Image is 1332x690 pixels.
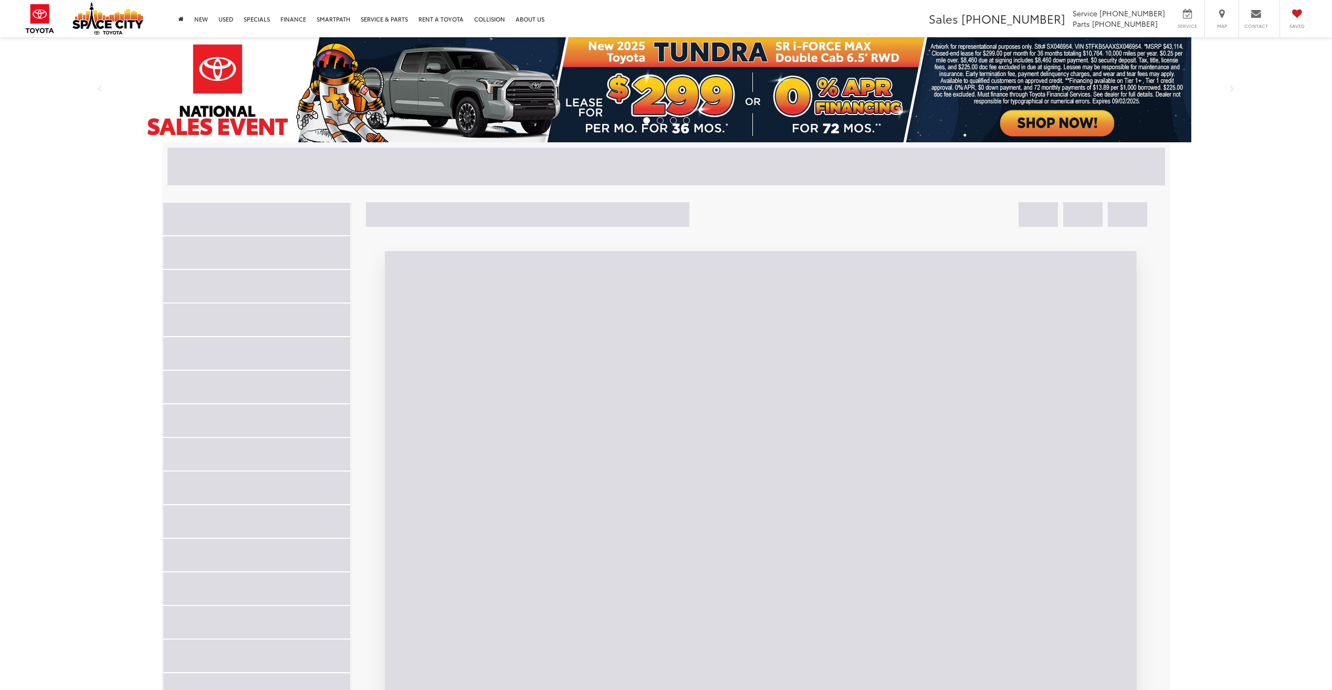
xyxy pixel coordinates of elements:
span: Saved [1285,23,1308,29]
span: [PHONE_NUMBER] [1099,8,1165,18]
span: Map [1210,23,1233,29]
img: Space City Toyota [72,2,143,35]
span: Contact [1244,23,1268,29]
img: 2025 Tundra [141,37,1191,142]
span: [PHONE_NUMBER] [961,10,1065,27]
span: Service [1073,8,1097,18]
span: [PHONE_NUMBER] [1092,18,1158,29]
span: Parts [1073,18,1090,29]
span: Sales [929,10,958,27]
span: Service [1176,23,1199,29]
